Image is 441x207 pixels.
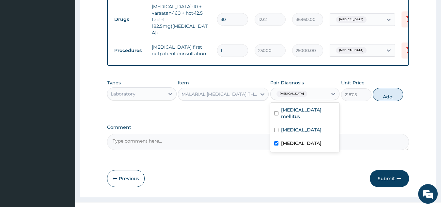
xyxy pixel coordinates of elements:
[149,41,214,60] td: [MEDICAL_DATA] first outpatient consultation
[34,37,110,45] div: Chat with us now
[336,16,367,23] span: [MEDICAL_DATA]
[38,62,90,128] span: We're online!
[336,47,367,54] span: [MEDICAL_DATA]
[281,107,336,120] label: [MEDICAL_DATA] mellitus
[341,79,365,86] label: Unit Price
[111,44,149,57] td: Procedures
[107,80,121,86] label: Types
[178,79,189,86] label: Item
[107,170,145,187] button: Previous
[270,79,304,86] label: Pair Diagnosis
[111,13,149,26] td: Drugs
[111,91,135,97] div: Laboratory
[107,125,409,130] label: Comment
[3,138,124,161] textarea: Type your message and hit 'Enter'
[12,33,26,49] img: d_794563401_company_1708531726252_794563401
[276,91,307,97] span: [MEDICAL_DATA]
[281,140,322,147] label: [MEDICAL_DATA]
[373,88,403,101] button: Add
[181,91,257,97] div: MALARIAL [MEDICAL_DATA] THICK AND THIN FILMS - [BLOOD]
[107,3,123,19] div: Minimize live chat window
[281,127,322,133] label: [MEDICAL_DATA]
[370,170,409,187] button: Submit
